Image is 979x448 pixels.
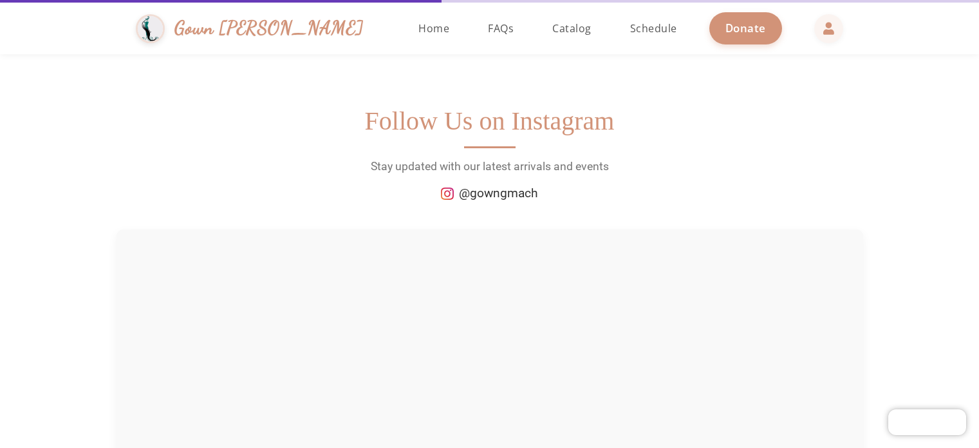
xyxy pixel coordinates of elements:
[552,21,592,35] span: Catalog
[709,12,782,44] a: Donate
[617,3,690,54] a: Schedule
[174,14,363,42] span: Gown [PERSON_NAME]
[117,158,863,175] p: Stay updated with our latest arrivals and events
[888,409,966,435] iframe: Chatra live chat
[488,21,514,35] span: FAQs
[630,21,677,35] span: Schedule
[136,14,165,43] img: Gown Gmach Logo
[418,21,449,35] span: Home
[406,3,462,54] a: Home
[441,184,538,203] a: @gowngmach
[117,106,863,148] h2: Follow Us on Instagram
[539,3,604,54] a: Catalog
[136,11,376,46] a: Gown [PERSON_NAME]
[475,3,527,54] a: FAQs
[725,21,766,35] span: Donate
